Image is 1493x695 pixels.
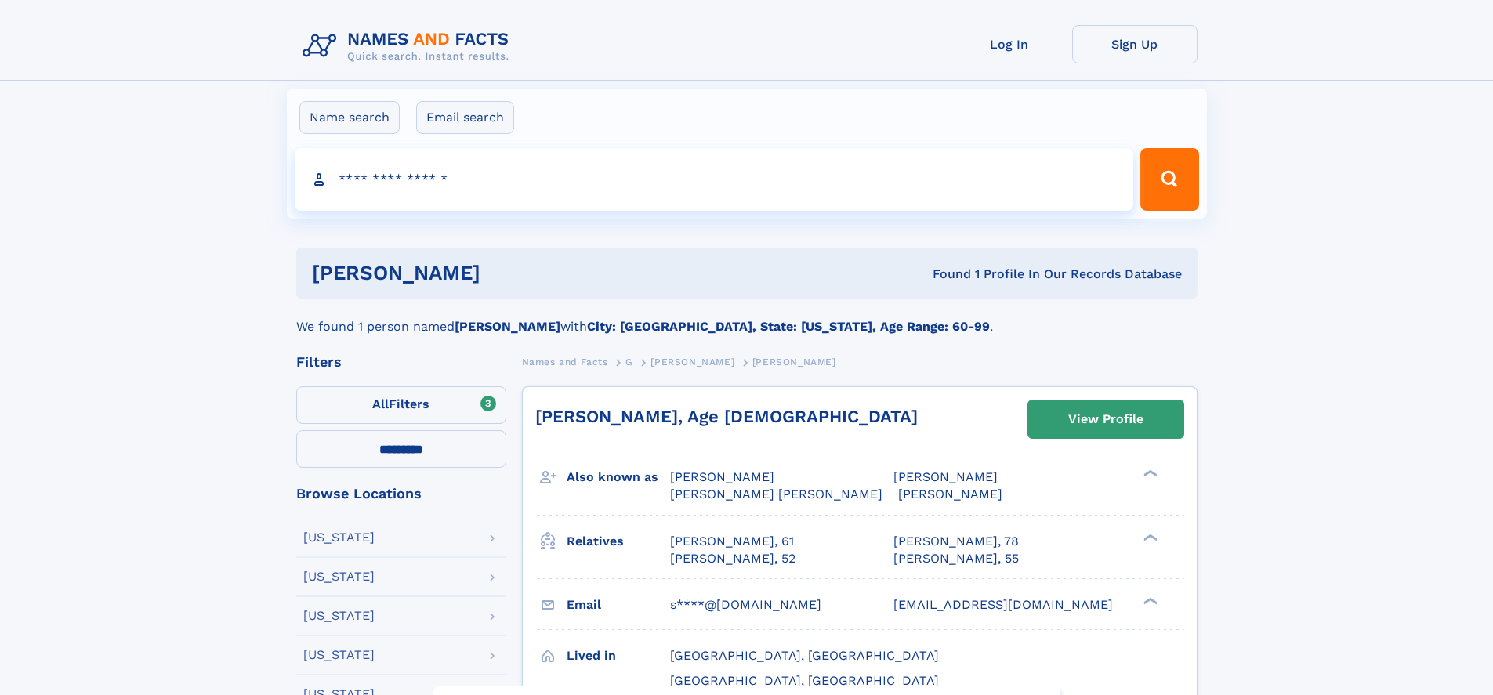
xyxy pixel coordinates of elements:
[522,352,608,371] a: Names and Facts
[893,597,1113,612] span: [EMAIL_ADDRESS][DOMAIN_NAME]
[303,531,375,544] div: [US_STATE]
[893,469,998,484] span: [PERSON_NAME]
[299,101,400,134] label: Name search
[296,386,506,424] label: Filters
[416,101,514,134] label: Email search
[650,357,734,367] span: [PERSON_NAME]
[567,643,670,669] h3: Lived in
[670,487,882,501] span: [PERSON_NAME] [PERSON_NAME]
[303,610,375,622] div: [US_STATE]
[567,592,670,618] h3: Email
[752,357,836,367] span: [PERSON_NAME]
[372,396,389,411] span: All
[567,528,670,555] h3: Relatives
[898,487,1002,501] span: [PERSON_NAME]
[670,648,939,663] span: [GEOGRAPHIC_DATA], [GEOGRAPHIC_DATA]
[296,355,506,369] div: Filters
[312,263,707,283] h1: [PERSON_NAME]
[1068,401,1143,437] div: View Profile
[670,533,794,550] a: [PERSON_NAME], 61
[625,357,633,367] span: G
[1140,469,1158,479] div: ❯
[1140,532,1158,542] div: ❯
[296,25,522,67] img: Logo Names and Facts
[670,469,774,484] span: [PERSON_NAME]
[296,299,1198,336] div: We found 1 person named with .
[567,464,670,490] h3: Also known as
[303,570,375,583] div: [US_STATE]
[947,25,1072,63] a: Log In
[1140,148,1198,211] button: Search Button
[535,407,918,426] a: [PERSON_NAME], Age [DEMOGRAPHIC_DATA]
[670,673,939,688] span: [GEOGRAPHIC_DATA], [GEOGRAPHIC_DATA]
[670,550,795,567] a: [PERSON_NAME], 52
[650,352,734,371] a: [PERSON_NAME]
[625,352,633,371] a: G
[1028,400,1183,438] a: View Profile
[1072,25,1198,63] a: Sign Up
[295,148,1134,211] input: search input
[1140,595,1158,606] div: ❯
[296,487,506,501] div: Browse Locations
[893,550,1019,567] a: [PERSON_NAME], 55
[455,319,560,334] b: [PERSON_NAME]
[893,533,1019,550] a: [PERSON_NAME], 78
[706,266,1182,283] div: Found 1 Profile In Our Records Database
[587,319,990,334] b: City: [GEOGRAPHIC_DATA], State: [US_STATE], Age Range: 60-99
[303,649,375,661] div: [US_STATE]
